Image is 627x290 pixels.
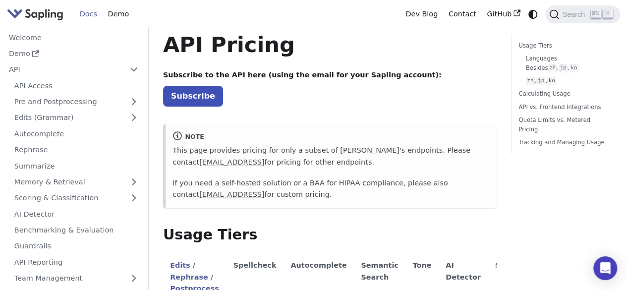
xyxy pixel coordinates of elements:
a: Calculating Usage [518,89,609,99]
div: Open Intercom Messenger [593,256,617,280]
a: Benchmarking & Evaluation [9,223,144,237]
a: Team Management [9,271,144,286]
a: API Reporting [9,255,144,269]
a: Memory & Retrieval [9,175,144,189]
a: API Access [9,78,144,93]
a: Docs [74,6,103,22]
a: Demo [103,6,134,22]
button: Collapse sidebar category 'API' [124,62,144,77]
p: This page provides pricing for only a subset of [PERSON_NAME]'s endpoints. Please contact for pri... [172,145,490,169]
button: Switch between dark and light mode (currently system mode) [526,7,540,21]
a: Autocomplete [9,126,144,141]
a: Usage Tiers [518,41,609,51]
a: Sapling.ai [7,7,67,21]
a: Edits (Grammar) [9,111,144,125]
a: Dev Blog [400,6,443,22]
code: ko [547,77,556,85]
a: Scoring & Classification [9,191,144,205]
a: Quota Limits vs. Metered Pricing [518,116,609,134]
a: Contact [443,6,482,22]
a: Tracking and Managing Usage [518,138,609,147]
a: Summarize [9,159,144,173]
a: API [3,62,124,77]
h2: Usage Tiers [163,226,497,244]
a: Demo [3,47,144,61]
a: Welcome [3,30,144,45]
a: Subscribe [163,86,223,106]
code: jp [536,77,545,85]
code: zh [526,77,535,85]
code: ko [570,64,578,72]
a: zh,jp,ko [526,76,606,86]
button: Search (Ctrl+K) [545,5,620,23]
h1: API Pricing [163,31,497,58]
strong: Subscribe to the API here (using the email for your Sapling account): [163,71,442,79]
kbd: K [603,9,613,18]
a: Pre and Postprocessing [9,95,144,109]
a: GitHub [481,6,525,22]
a: [EMAIL_ADDRESS] [199,190,264,198]
span: Search [559,10,591,18]
code: jp [559,64,568,72]
code: zh [548,64,557,72]
div: note [172,131,490,143]
a: Guardrails [9,239,144,253]
p: If you need a self-hosted solution or a BAA for HIPAA compliance, please also contact for custom ... [172,177,490,201]
a: API vs. Frontend Integrations [518,103,609,112]
a: [EMAIL_ADDRESS] [199,158,264,166]
a: Languages Besideszh,jp,ko [526,54,606,73]
a: Rephrase [9,143,144,157]
img: Sapling.ai [7,7,63,21]
a: AI Detector [9,207,144,221]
